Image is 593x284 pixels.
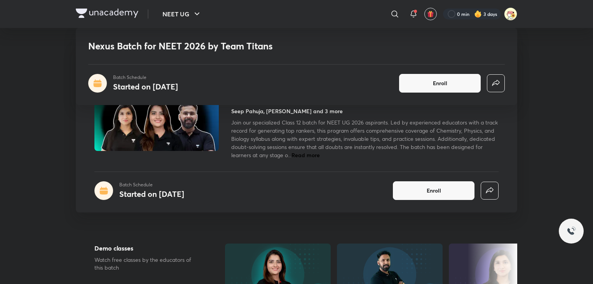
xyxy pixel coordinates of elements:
[88,40,392,52] h1: Nexus Batch for NEET 2026 by Team Titans
[427,11,434,18] img: avatar
[427,187,441,195] span: Enroll
[231,119,498,159] span: Join our specialized Class 12 batch for NEET UG 2026 aspirants. Led by experienced educators with...
[474,10,482,18] img: streak
[119,189,184,199] h4: Started on [DATE]
[113,81,178,92] h4: Started on [DATE]
[76,9,138,20] a: Company Logo
[158,6,206,22] button: NEET UG
[231,107,343,115] h4: Seep Pahuja, [PERSON_NAME] and 3 more
[399,74,481,93] button: Enroll
[291,151,320,159] span: Read more
[94,244,200,253] h5: Demo classes
[93,80,220,152] img: Thumbnail
[113,74,178,81] p: Batch Schedule
[94,256,200,272] p: Watch free classes by the educators of this batch
[424,8,437,20] button: avatar
[567,226,576,236] img: ttu
[433,79,447,87] span: Enroll
[504,7,517,21] img: Samikshya Patra
[76,9,138,18] img: Company Logo
[119,181,184,188] p: Batch Schedule
[393,181,474,200] button: Enroll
